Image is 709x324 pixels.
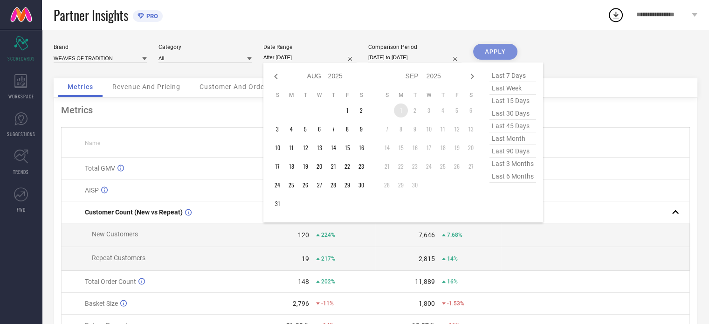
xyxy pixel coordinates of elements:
[489,170,536,183] span: last 6 months
[408,178,422,192] td: Tue Sep 30 2025
[419,255,435,262] div: 2,815
[408,159,422,173] td: Tue Sep 23 2025
[394,91,408,99] th: Monday
[354,159,368,173] td: Sat Aug 23 2025
[422,159,436,173] td: Wed Sep 24 2025
[270,197,284,211] td: Sun Aug 31 2025
[144,13,158,20] span: PRO
[293,300,309,307] div: 2,796
[489,145,536,158] span: last 90 days
[450,103,464,117] td: Fri Sep 05 2025
[312,159,326,173] td: Wed Aug 20 2025
[92,254,145,262] span: Repeat Customers
[489,107,536,120] span: last 30 days
[489,132,536,145] span: last month
[340,91,354,99] th: Friday
[312,178,326,192] td: Wed Aug 27 2025
[489,158,536,170] span: last 3 months
[270,178,284,192] td: Sun Aug 24 2025
[394,178,408,192] td: Mon Sep 29 2025
[436,103,450,117] td: Thu Sep 04 2025
[408,141,422,155] td: Tue Sep 16 2025
[408,122,422,136] td: Tue Sep 09 2025
[61,104,690,116] div: Metrics
[368,44,461,50] div: Comparison Period
[489,120,536,132] span: last 45 days
[200,83,271,90] span: Customer And Orders
[447,232,462,238] span: 7.68%
[415,278,435,285] div: 11,889
[450,141,464,155] td: Fri Sep 19 2025
[85,300,118,307] span: Basket Size
[85,140,100,146] span: Name
[340,178,354,192] td: Fri Aug 29 2025
[270,159,284,173] td: Sun Aug 17 2025
[298,122,312,136] td: Tue Aug 05 2025
[312,91,326,99] th: Wednesday
[394,103,408,117] td: Mon Sep 01 2025
[340,141,354,155] td: Fri Aug 15 2025
[380,178,394,192] td: Sun Sep 28 2025
[270,71,282,82] div: Previous month
[298,231,309,239] div: 120
[158,44,252,50] div: Category
[354,91,368,99] th: Saturday
[284,178,298,192] td: Mon Aug 25 2025
[354,178,368,192] td: Sat Aug 30 2025
[394,122,408,136] td: Mon Sep 08 2025
[436,122,450,136] td: Thu Sep 11 2025
[419,300,435,307] div: 1,800
[436,141,450,155] td: Thu Sep 18 2025
[450,159,464,173] td: Fri Sep 26 2025
[394,159,408,173] td: Mon Sep 22 2025
[464,159,478,173] td: Sat Sep 27 2025
[419,231,435,239] div: 7,646
[422,91,436,99] th: Wednesday
[436,91,450,99] th: Thursday
[68,83,93,90] span: Metrics
[112,83,180,90] span: Revenue And Pricing
[298,141,312,155] td: Tue Aug 12 2025
[326,141,340,155] td: Thu Aug 14 2025
[7,55,35,62] span: SCORECARDS
[92,230,138,238] span: New Customers
[464,141,478,155] td: Sat Sep 20 2025
[422,122,436,136] td: Wed Sep 10 2025
[54,6,128,25] span: Partner Insights
[7,131,35,138] span: SUGGESTIONS
[298,91,312,99] th: Tuesday
[270,122,284,136] td: Sun Aug 03 2025
[450,91,464,99] th: Friday
[298,278,309,285] div: 148
[326,159,340,173] td: Thu Aug 21 2025
[489,82,536,95] span: last week
[298,159,312,173] td: Tue Aug 19 2025
[302,255,309,262] div: 19
[85,278,136,285] span: Total Order Count
[380,91,394,99] th: Sunday
[321,300,334,307] span: -11%
[394,141,408,155] td: Mon Sep 15 2025
[354,122,368,136] td: Sat Aug 09 2025
[263,53,357,62] input: Select date range
[436,159,450,173] td: Thu Sep 25 2025
[607,7,624,23] div: Open download list
[321,278,335,285] span: 202%
[284,122,298,136] td: Mon Aug 04 2025
[321,232,335,238] span: 224%
[408,91,422,99] th: Tuesday
[354,103,368,117] td: Sat Aug 02 2025
[85,208,183,216] span: Customer Count (New vs Repeat)
[467,71,478,82] div: Next month
[284,159,298,173] td: Mon Aug 18 2025
[85,165,115,172] span: Total GMV
[312,141,326,155] td: Wed Aug 13 2025
[380,122,394,136] td: Sun Sep 07 2025
[326,178,340,192] td: Thu Aug 28 2025
[489,95,536,107] span: last 15 days
[298,178,312,192] td: Tue Aug 26 2025
[321,255,335,262] span: 217%
[380,141,394,155] td: Sun Sep 14 2025
[447,255,458,262] span: 14%
[447,300,464,307] span: -1.53%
